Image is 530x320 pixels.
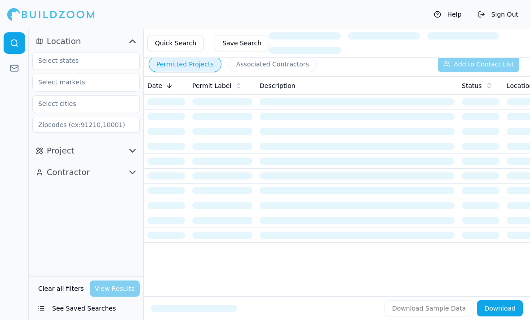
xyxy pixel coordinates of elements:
[32,34,140,48] button: Location
[47,145,75,157] span: Project
[260,81,296,90] span: Description
[33,53,128,69] input: Select states
[462,81,482,90] span: Status
[32,165,140,180] button: Contractor
[215,35,269,51] button: Save Search
[192,81,231,90] span: Permit Label
[47,35,81,48] span: Location
[33,74,128,90] input: Select markets
[47,166,90,179] span: Contractor
[36,281,86,297] button: Clear all filters
[32,144,140,158] button: Project
[229,56,317,72] button: Associated Contractors
[147,81,162,90] span: Date
[473,7,523,22] button: Sign Out
[429,7,466,22] button: Help
[147,35,204,51] button: Quick Search
[477,300,523,316] button: Download
[149,56,221,72] button: Permitted Projects
[32,117,140,133] input: Zipcodes (ex:91210,10001)
[32,300,140,316] button: See Saved Searches
[33,96,128,112] input: Select cities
